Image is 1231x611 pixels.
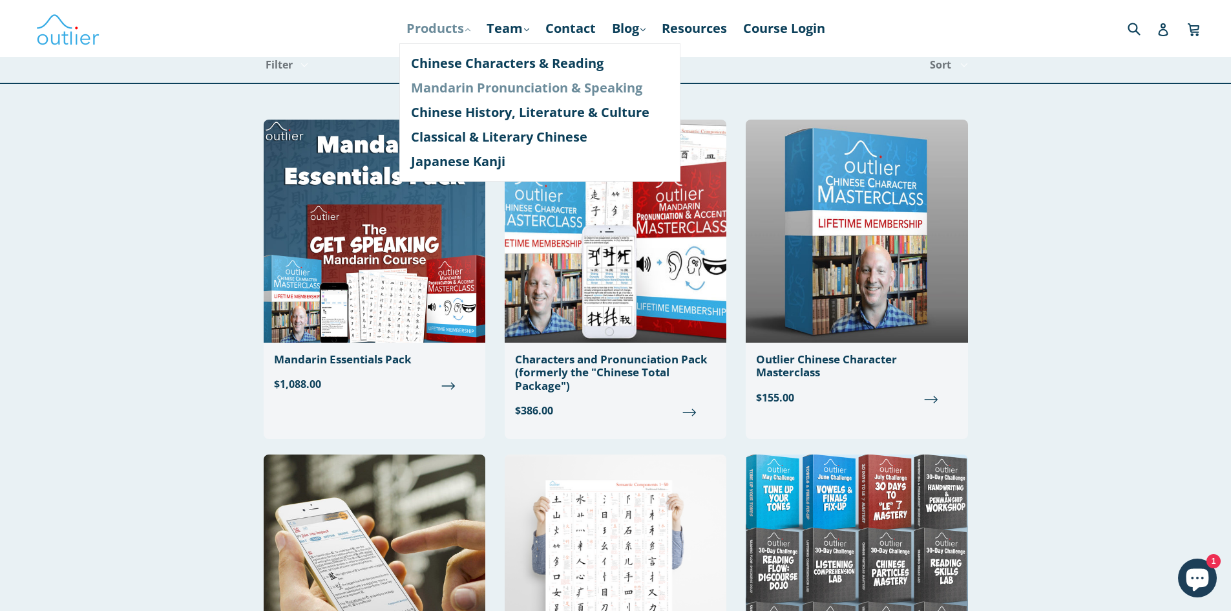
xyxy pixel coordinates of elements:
[400,17,477,40] a: Products
[411,76,669,100] a: Mandarin Pronunciation & Speaking
[756,390,957,405] span: $155.00
[505,120,726,343] img: Chinese Total Package Outlier Linguistics
[515,353,716,392] div: Characters and Pronunciation Pack (formerly the "Chinese Total Package")
[274,376,475,392] span: $1,088.00
[264,120,485,343] img: Mandarin Essentials Pack
[746,120,967,343] img: Outlier Chinese Character Masterclass Outlier Linguistics
[746,120,967,416] a: Outlier Chinese Character Masterclass $155.00
[411,100,669,125] a: Chinese History, Literature & Culture
[1174,559,1221,601] inbox-online-store-chat: Shopify online store chat
[274,353,475,366] div: Mandarin Essentials Pack
[411,51,669,76] a: Chinese Characters & Reading
[737,17,832,40] a: Course Login
[480,17,536,40] a: Team
[515,403,716,418] span: $386.00
[411,149,669,174] a: Japanese Kanji
[655,17,733,40] a: Resources
[505,120,726,429] a: Characters and Pronunciation Pack (formerly the "Chinese Total Package") $386.00
[605,17,652,40] a: Blog
[539,17,602,40] a: Contact
[264,120,485,402] a: Mandarin Essentials Pack $1,088.00
[411,125,669,149] a: Classical & Literary Chinese
[36,10,100,47] img: Outlier Linguistics
[756,353,957,380] div: Outlier Chinese Character Masterclass
[1124,15,1160,41] input: Search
